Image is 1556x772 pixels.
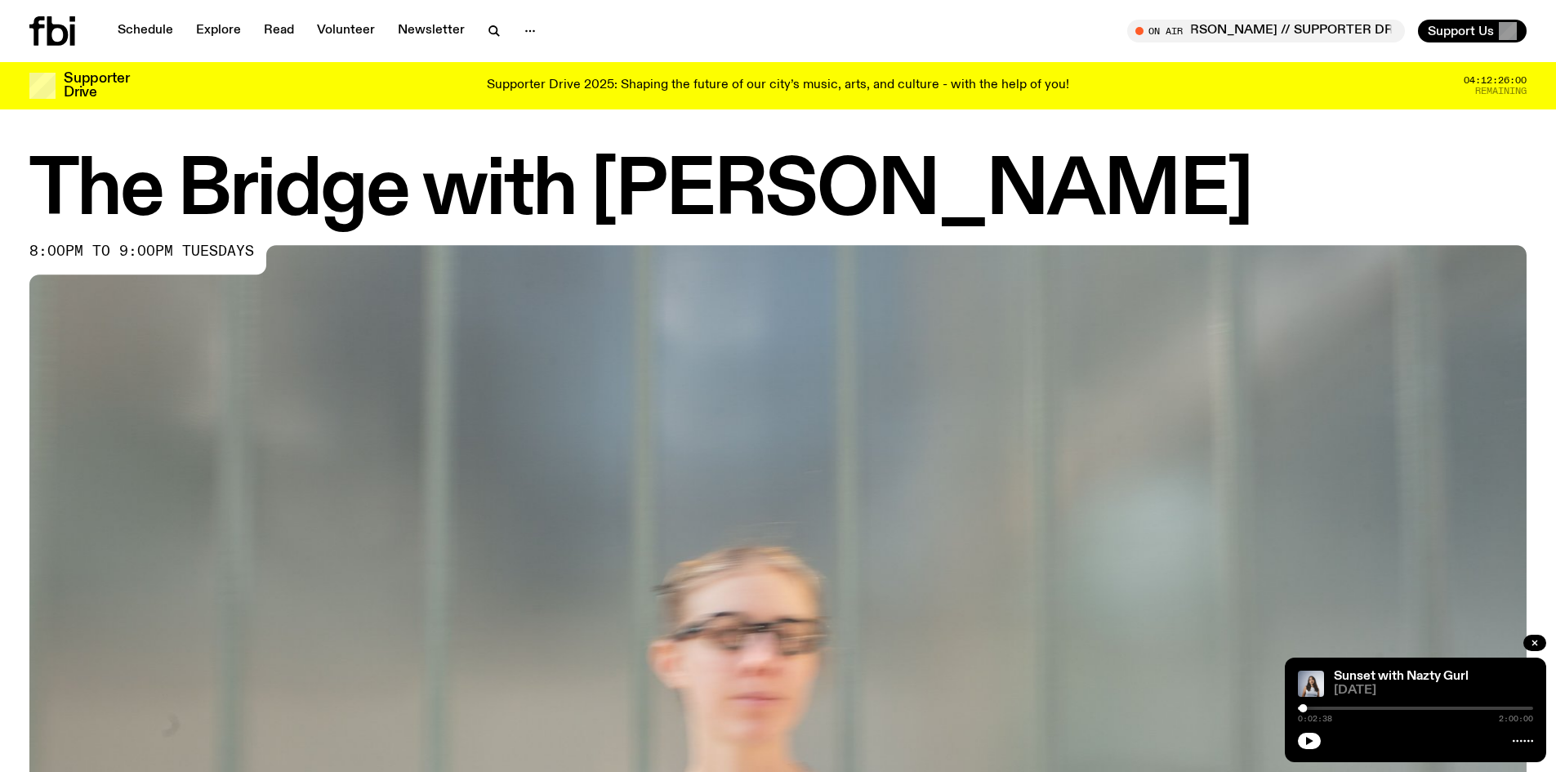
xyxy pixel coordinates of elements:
[1428,24,1494,38] span: Support Us
[186,20,251,42] a: Explore
[1298,671,1324,697] img: Nazty Gurl is looking directly into the camera, wearing a white tank top, against a grey backgrou...
[1499,715,1533,723] span: 2:00:00
[1334,685,1533,697] span: [DATE]
[1475,87,1527,96] span: Remaining
[487,78,1069,93] p: Supporter Drive 2025: Shaping the future of our city’s music, arts, and culture - with the help o...
[388,20,475,42] a: Newsletter
[29,155,1527,229] h1: The Bridge with [PERSON_NAME]
[1334,670,1469,683] a: Sunset with Nazty Gurl
[29,245,254,258] span: 8:00pm to 9:00pm tuesdays
[64,72,129,100] h3: Supporter Drive
[1418,20,1527,42] button: Support Us
[108,20,183,42] a: Schedule
[307,20,385,42] a: Volunteer
[1464,76,1527,85] span: 04:12:26:00
[254,20,304,42] a: Read
[1298,715,1332,723] span: 0:02:38
[1127,20,1405,42] button: On AirMornings with [PERSON_NAME] // SUPPORTER DRIVE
